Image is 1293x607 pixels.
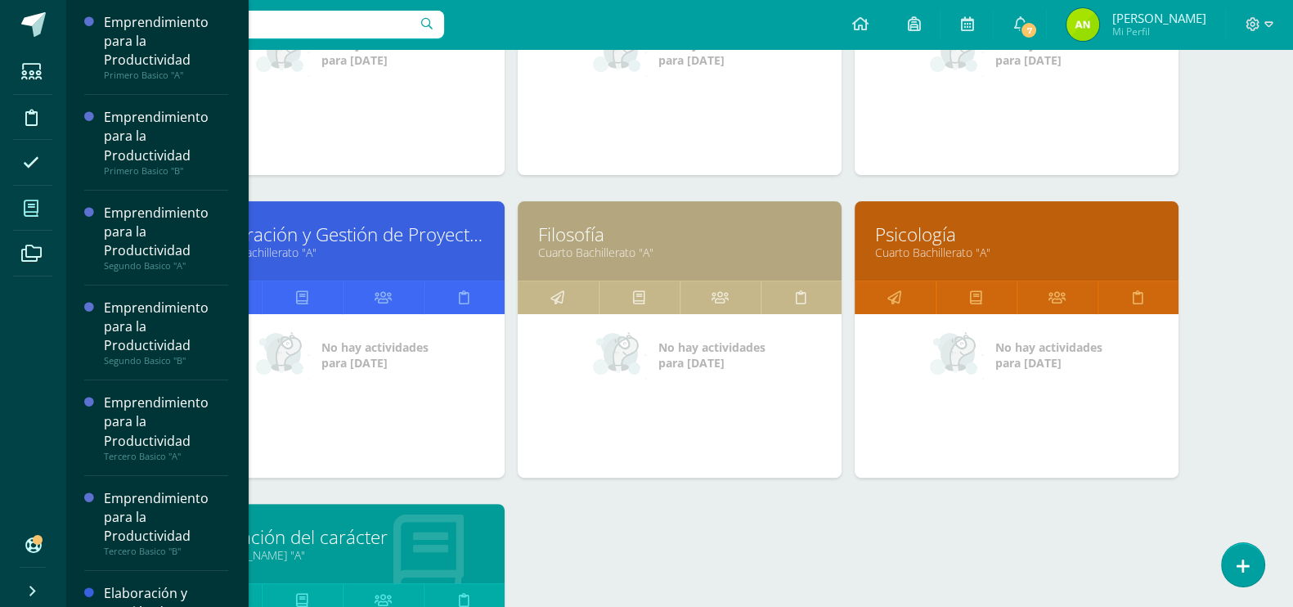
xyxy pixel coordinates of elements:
span: No hay actividades para [DATE] [321,37,429,68]
a: Elaboración y Gestión de Proyectos [201,222,484,247]
span: No hay actividades para [DATE] [658,339,765,371]
a: Cuarto Bachillerato "A" [538,245,821,260]
a: Psicología [875,222,1158,247]
a: Cuarto Bachillerato "A" [201,245,484,260]
div: Emprendimiento para la Productividad [104,108,228,164]
div: Segundo Basico "A" [104,260,228,272]
a: Educación del carácter [201,524,484,550]
div: Emprendimiento para la Productividad [104,393,228,450]
a: Emprendimiento para la ProductividadSegundo Basico "A" [104,204,228,272]
input: Busca un usuario... [76,11,444,38]
div: Emprendimiento para la Productividad [104,13,228,70]
span: No hay actividades para [DATE] [321,339,429,371]
span: 7 [1020,21,1038,39]
a: Filosofía [538,222,821,247]
span: No hay actividades para [DATE] [658,37,765,68]
span: Mi Perfil [1111,25,1205,38]
a: Cuarto Bachillerato "A" [875,245,1158,260]
div: Tercero Basico "B" [104,546,228,557]
div: Primero Basico "B" [104,165,228,177]
div: Tercero Basico "A" [104,451,228,462]
img: no_activities_small.png [256,28,310,77]
div: Segundo Basico "B" [104,355,228,366]
div: Emprendimiento para la Productividad [104,489,228,546]
img: no_activities_small.png [593,28,647,77]
span: [PERSON_NAME] [1111,10,1205,26]
span: No hay actividades para [DATE] [995,37,1102,68]
a: Emprendimiento para la ProductividadSegundo Basico "B" [104,299,228,366]
div: Emprendimiento para la Productividad [104,299,228,355]
a: [PERSON_NAME] "A" [201,547,484,563]
div: Emprendimiento para la Productividad [104,204,228,260]
div: Primero Basico "A" [104,70,228,81]
img: no_activities_small.png [593,330,647,380]
span: No hay actividades para [DATE] [995,339,1102,371]
a: Emprendimiento para la ProductividadTercero Basico "A" [104,393,228,461]
img: 0e30a1b9d0f936b016857a7067cac0ae.png [1066,8,1099,41]
a: Emprendimiento para la ProductividadPrimero Basico "A" [104,13,228,81]
a: Emprendimiento para la ProductividadPrimero Basico "B" [104,108,228,176]
img: no_activities_small.png [930,330,984,380]
img: no_activities_small.png [256,330,310,380]
img: no_activities_small.png [930,28,984,77]
a: Emprendimiento para la ProductividadTercero Basico "B" [104,489,228,557]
